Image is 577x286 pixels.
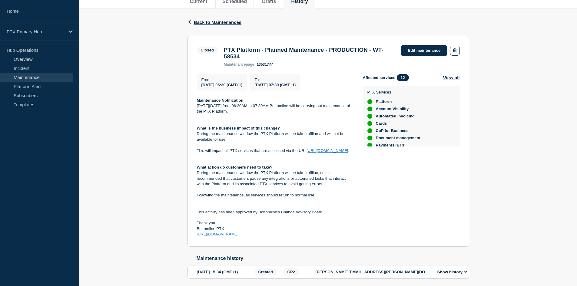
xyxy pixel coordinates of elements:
[257,62,273,67] a: 135317
[367,114,372,119] div: up
[367,107,372,111] div: up
[254,268,277,275] span: Created
[376,99,392,104] span: Platform
[197,226,353,232] p: Bottomline PTX
[197,148,353,153] p: This will impact all PTX services that are accessed via the URL .
[397,74,409,81] span: 12
[376,107,409,111] span: Account Visibility
[197,126,280,130] strong: What is the business impact of this change?
[197,165,273,169] strong: What action do customers need to take?
[7,29,65,34] p: PTX Primary Hub
[197,209,353,215] p: This activity has been approved by Bottomline’s Change Advisory Board.
[367,121,372,126] div: up
[197,98,244,103] strong: Maintenance Notification
[197,256,469,261] h2: Maintenance history
[367,99,372,104] div: up
[224,62,246,67] span: maintenance
[443,74,460,81] button: View all
[307,148,348,153] a: [URL][DOMAIN_NAME]
[254,83,296,87] span: [DATE] 07:30 (GMT+1)
[224,62,254,67] p: page
[197,170,353,187] p: During the maintenance window the PTX Platform will be taken offline, so it is recommended that c...
[376,143,406,148] span: Payments (BT3)
[316,270,431,274] p: [PERSON_NAME][EMAIL_ADDRESS][PERSON_NAME][DOMAIN_NAME]
[197,232,238,236] a: [URL][DOMAIN_NAME]
[197,192,353,198] p: Following the maintenance, all services should return to normal use.
[224,47,395,60] h3: PTX Platform - Planned Maintenance - PRODUCTION - WT-58534
[197,47,218,54] span: Closed
[197,131,353,142] p: During the maintenance window the PTX Platform will be taken offline and will not be available fo...
[201,77,243,82] p: From :
[284,268,299,275] span: CP2
[401,45,447,56] a: Edit maintenance
[363,74,412,81] span: Affected services:
[367,136,372,140] div: up
[197,220,353,226] p: Thank you
[367,128,372,133] div: up
[367,90,420,94] p: PTX Services
[187,20,242,25] button: Back to Maintenances
[194,20,242,25] span: Back to Maintenances
[436,269,469,274] button: Show history
[197,103,353,114] p: [DATE][DATE] from 06:30AM to 07:30AM Bottomline will be carrying out maintenance of the PTX Platf...
[376,114,415,119] span: Automated invoicing
[201,83,243,87] span: [DATE] 06:30 (GMT+1)
[367,143,372,148] div: up
[376,136,420,140] span: Document management
[197,268,253,275] div: [DATE] 15:34 (GMT+1)
[376,121,387,126] span: Cards
[254,77,296,82] p: To :
[376,128,409,133] span: CoP for Business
